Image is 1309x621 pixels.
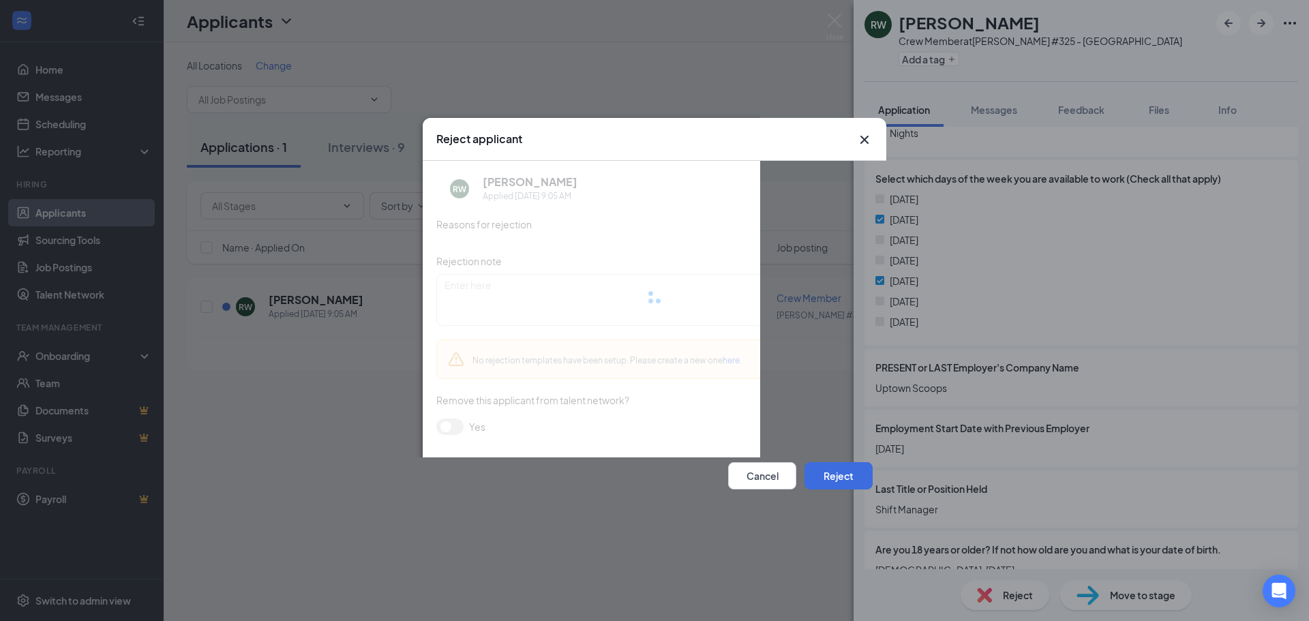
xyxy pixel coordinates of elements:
h3: Reject applicant [436,132,522,147]
div: Open Intercom Messenger [1263,575,1295,607]
button: Close [856,132,873,148]
svg: Cross [856,132,873,148]
button: Cancel [728,462,796,489]
button: Reject [804,462,873,489]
